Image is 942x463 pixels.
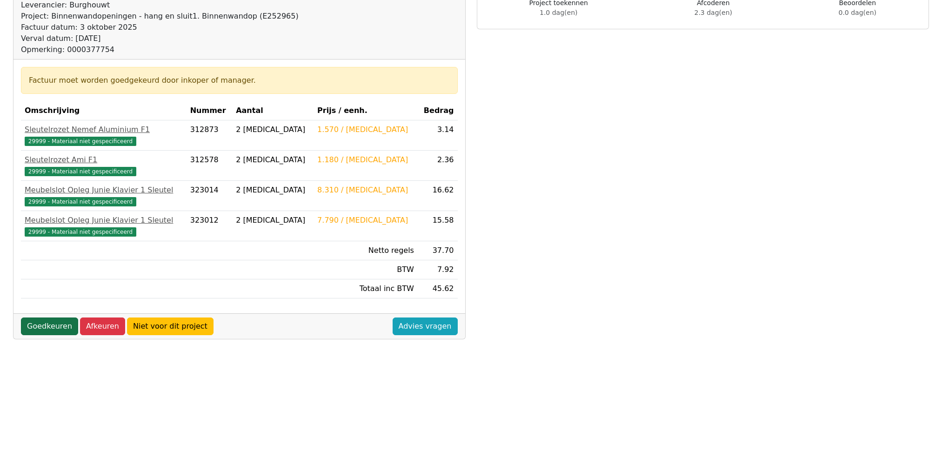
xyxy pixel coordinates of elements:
[314,101,418,120] th: Prijs / eenh.
[236,185,310,196] div: 2 [MEDICAL_DATA]
[25,154,183,165] div: Sleutelrozet Ami F1
[25,227,136,237] span: 29999 - Materiaal niet gespecificeerd
[25,167,136,176] span: 29999 - Materiaal niet gespecificeerd
[25,215,183,226] div: Meubelslot Opleg Junie Klavier 1 Sleutel
[317,185,414,196] div: 8.310 / [MEDICAL_DATA]
[127,317,214,335] a: Niet voor dit project
[29,75,450,86] div: Factuur moet worden goedgekeurd door inkoper of manager.
[25,154,183,177] a: Sleutelrozet Ami F129999 - Materiaal niet gespecificeerd
[317,215,414,226] div: 7.790 / [MEDICAL_DATA]
[236,154,310,165] div: 2 [MEDICAL_DATA]
[80,317,125,335] a: Afkeuren
[187,211,232,241] td: 323012
[540,9,577,16] span: 1.0 dag(en)
[25,197,136,206] span: 29999 - Materiaal niet gespecificeerd
[25,185,183,196] div: Meubelslot Opleg Junie Klavier 1 Sleutel
[25,137,136,146] span: 29999 - Materiaal niet gespecificeerd
[314,279,418,298] td: Totaal inc BTW
[25,185,183,207] a: Meubelslot Opleg Junie Klavier 1 Sleutel29999 - Materiaal niet gespecificeerd
[236,215,310,226] div: 2 [MEDICAL_DATA]
[187,101,232,120] th: Nummer
[25,124,183,146] a: Sleutelrozet Nemef Aluminium F129999 - Materiaal niet gespecificeerd
[187,151,232,181] td: 312578
[25,215,183,237] a: Meubelslot Opleg Junie Klavier 1 Sleutel29999 - Materiaal niet gespecificeerd
[418,181,458,211] td: 16.62
[21,317,78,335] a: Goedkeuren
[314,241,418,260] td: Netto regels
[418,151,458,181] td: 2.36
[187,120,232,151] td: 312873
[21,11,299,22] div: Project: Binnenwandopeningen - hang en sluit1. Binnenwandop (E252965)
[418,260,458,279] td: 7.92
[418,211,458,241] td: 15.58
[21,33,299,44] div: Verval datum: [DATE]
[317,124,414,135] div: 1.570 / [MEDICAL_DATA]
[418,101,458,120] th: Bedrag
[25,124,183,135] div: Sleutelrozet Nemef Aluminium F1
[21,22,299,33] div: Factuur datum: 3 oktober 2025
[187,181,232,211] td: 323014
[695,9,732,16] span: 2.3 dag(en)
[314,260,418,279] td: BTW
[232,101,314,120] th: Aantal
[21,101,187,120] th: Omschrijving
[418,120,458,151] td: 3.14
[317,154,414,165] div: 1.180 / [MEDICAL_DATA]
[393,317,458,335] a: Advies vragen
[21,44,299,55] div: Opmerking: 0000377754
[418,241,458,260] td: 37.70
[839,9,876,16] span: 0.0 dag(en)
[236,124,310,135] div: 2 [MEDICAL_DATA]
[418,279,458,298] td: 45.62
